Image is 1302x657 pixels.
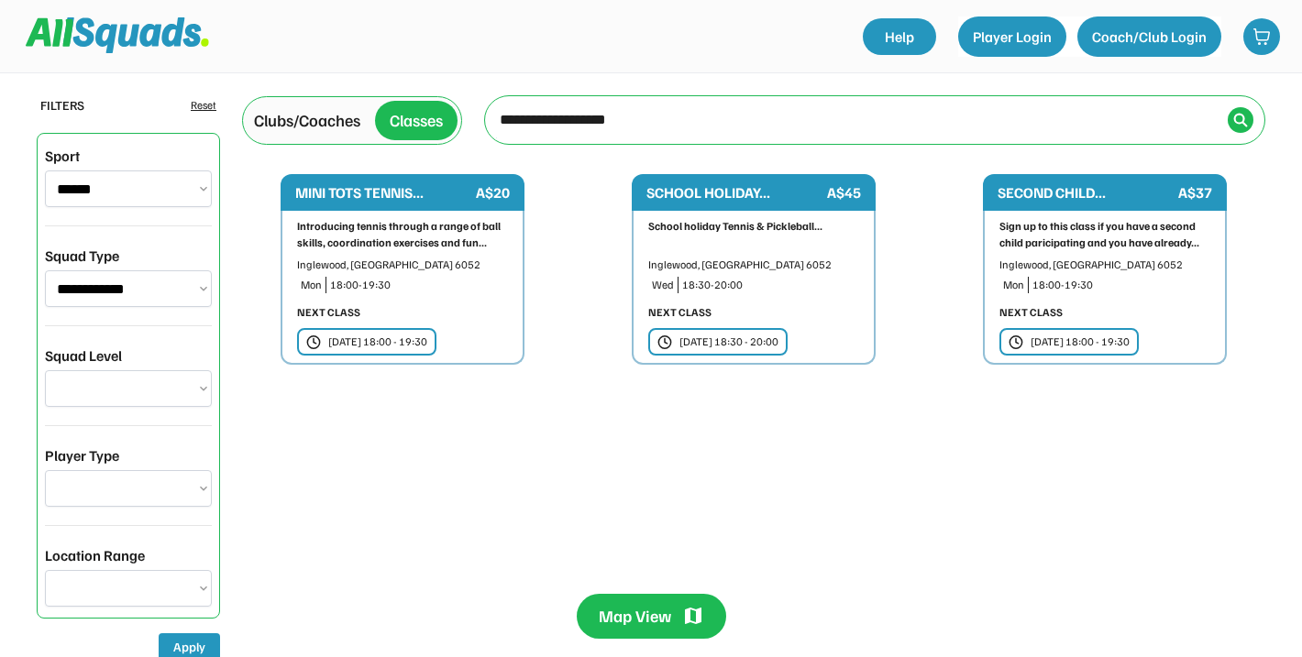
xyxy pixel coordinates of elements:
div: School holiday Tennis & Pickleball... [648,218,859,235]
div: NEXT CLASS [648,304,712,321]
div: Sign up to this class if you have a second child paricipating and you have already... [999,218,1210,251]
div: Introducing tennis through a range of ball skills, coordination exercises and fun... [297,218,508,251]
div: Mon [301,277,322,293]
div: Wed [652,277,674,293]
div: Clubs/Coaches [254,108,360,133]
div: 18:30-20:00 [682,277,859,293]
div: [DATE] 18:00 - 19:30 [1031,334,1130,350]
div: A$45 [827,181,861,203]
div: Map View [599,605,671,628]
img: clock.svg [1009,334,1023,350]
div: Sport [45,145,80,167]
div: Player Type [45,444,119,466]
div: A$20 [476,181,510,203]
button: Player Login [958,16,1066,57]
img: Squad%20Logo.svg [26,17,209,52]
div: Squad Type [45,245,119,267]
button: Coach/Club Login [1077,16,1221,57]
div: NEXT CLASS [999,304,1063,321]
div: [DATE] 18:00 - 19:30 [328,334,427,350]
img: clock.svg [306,334,321,350]
div: A$37 [1178,181,1212,203]
div: 18:00-19:30 [330,277,508,293]
div: SECOND CHILD... [998,181,1175,203]
div: Location Range [45,544,145,566]
div: NEXT CLASS [297,304,360,321]
div: Mon [1003,277,1024,293]
div: Squad Level [45,345,122,367]
div: [DATE] 18:30 - 20:00 [679,334,778,350]
div: Inglewood, [GEOGRAPHIC_DATA] 6052 [999,257,1210,273]
div: Reset [191,97,216,114]
img: clock.svg [657,334,672,350]
div: SCHOOL HOLIDAY... [646,181,823,203]
div: MINI TOTS TENNIS... [295,181,472,203]
div: Inglewood, [GEOGRAPHIC_DATA] 6052 [648,257,859,273]
div: Classes [390,108,443,133]
img: shopping-cart-01%20%281%29.svg [1252,27,1271,46]
div: Inglewood, [GEOGRAPHIC_DATA] 6052 [297,257,508,273]
a: Help [863,18,936,55]
div: 18:00-19:30 [1032,277,1210,293]
div: FILTERS [40,95,84,115]
img: Icon%20%2838%29.svg [1233,113,1248,127]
